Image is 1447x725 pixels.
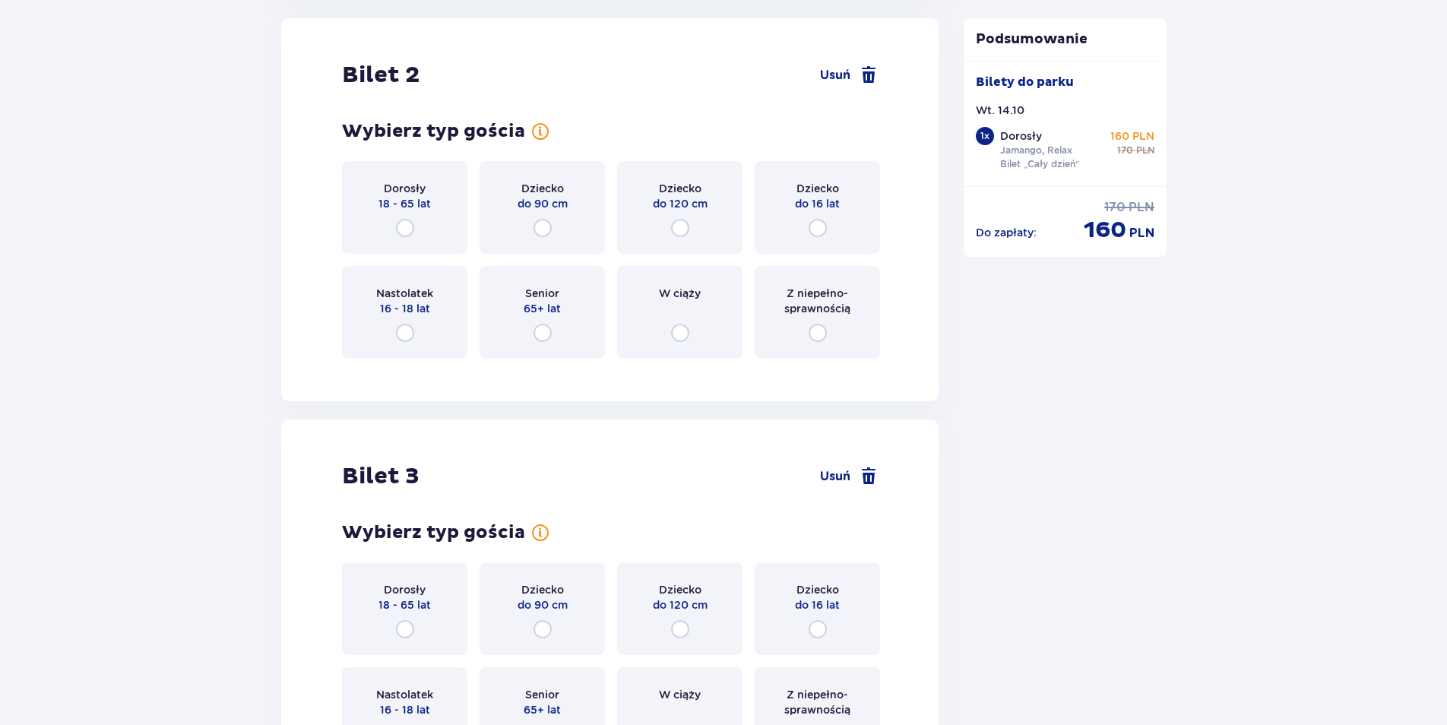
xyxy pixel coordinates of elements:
[521,181,564,196] span: Dziecko
[768,286,866,316] span: Z niepełno­sprawnością
[659,582,701,597] span: Dziecko
[1117,144,1133,157] span: 170
[1104,199,1126,216] span: 170
[795,196,840,211] span: do 16 lat
[342,120,525,143] h3: Wybierz typ gościa
[518,196,568,211] span: do 90 cm
[342,61,420,90] h2: Bilet 2
[976,225,1037,240] p: Do zapłaty :
[342,462,420,491] h2: Bilet 3
[768,687,866,717] span: Z niepełno­sprawnością
[659,181,701,196] span: Dziecko
[1000,128,1042,144] p: Dorosły
[376,286,433,301] span: Nastolatek
[653,597,708,613] span: do 120 cm
[976,127,994,145] div: 1 x
[380,301,430,316] span: 16 - 18 lat
[376,687,433,702] span: Nastolatek
[1000,144,1072,157] p: Jamango, Relax
[380,702,430,717] span: 16 - 18 lat
[964,30,1167,49] p: Podsumowanie
[524,702,561,717] span: 65+ lat
[525,687,559,702] span: Senior
[1000,157,1080,171] p: Bilet „Cały dzień”
[1084,216,1126,245] span: 160
[796,181,839,196] span: Dziecko
[796,582,839,597] span: Dziecko
[653,196,708,211] span: do 120 cm
[820,67,850,84] span: Usuń
[518,597,568,613] span: do 90 cm
[378,196,431,211] span: 18 - 65 lat
[378,597,431,613] span: 18 - 65 lat
[976,74,1074,90] p: Bilety do parku
[1110,128,1154,144] p: 160 PLN
[524,301,561,316] span: 65+ lat
[659,687,701,702] span: W ciąży
[521,582,564,597] span: Dziecko
[525,286,559,301] span: Senior
[342,521,525,544] h3: Wybierz typ gościa
[1129,199,1154,216] span: PLN
[820,467,878,486] a: Usuń
[1136,144,1154,157] span: PLN
[659,286,701,301] span: W ciąży
[976,103,1024,118] p: Wt. 14.10
[795,597,840,613] span: do 16 lat
[384,582,426,597] span: Dorosły
[384,181,426,196] span: Dorosły
[820,66,878,84] a: Usuń
[1129,225,1154,242] span: PLN
[820,468,850,485] span: Usuń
